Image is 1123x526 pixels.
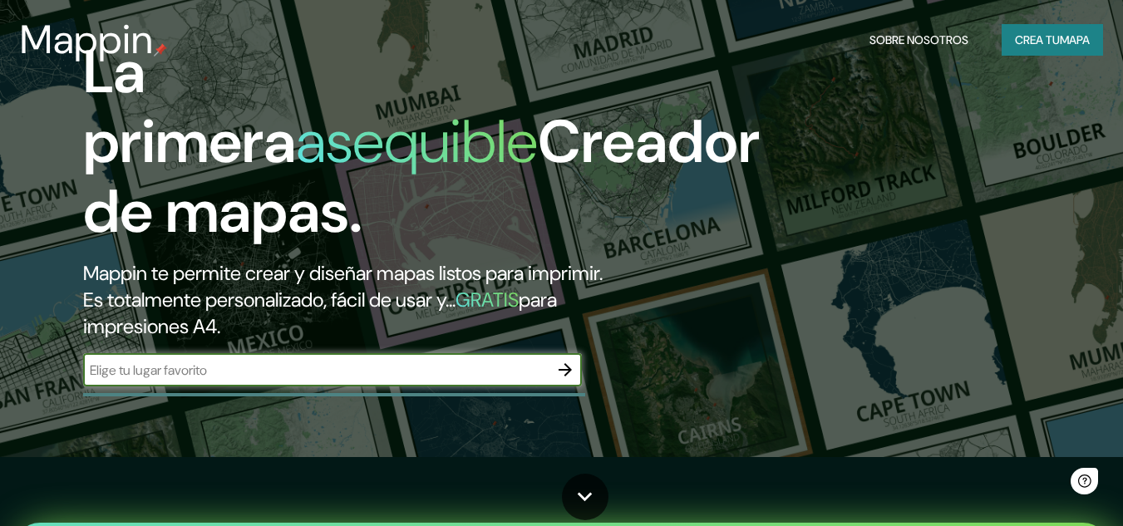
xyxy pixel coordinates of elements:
font: Mappin te permite crear y diseñar mapas listos para imprimir. [83,260,603,286]
font: Creador de mapas. [83,103,760,250]
font: GRATIS [456,287,519,312]
font: Sobre nosotros [869,32,968,47]
font: La primera [83,33,296,180]
font: asequible [296,103,538,180]
button: Sobre nosotros [863,24,975,56]
font: para impresiones A4. [83,287,557,339]
iframe: Help widget launcher [975,461,1105,508]
font: Mappin [20,13,154,66]
font: Crea tu [1015,32,1060,47]
img: pin de mapeo [154,43,167,57]
font: mapa [1060,32,1090,47]
button: Crea tumapa [1002,24,1103,56]
input: Elige tu lugar favorito [83,361,549,380]
font: Es totalmente personalizado, fácil de usar y... [83,287,456,312]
